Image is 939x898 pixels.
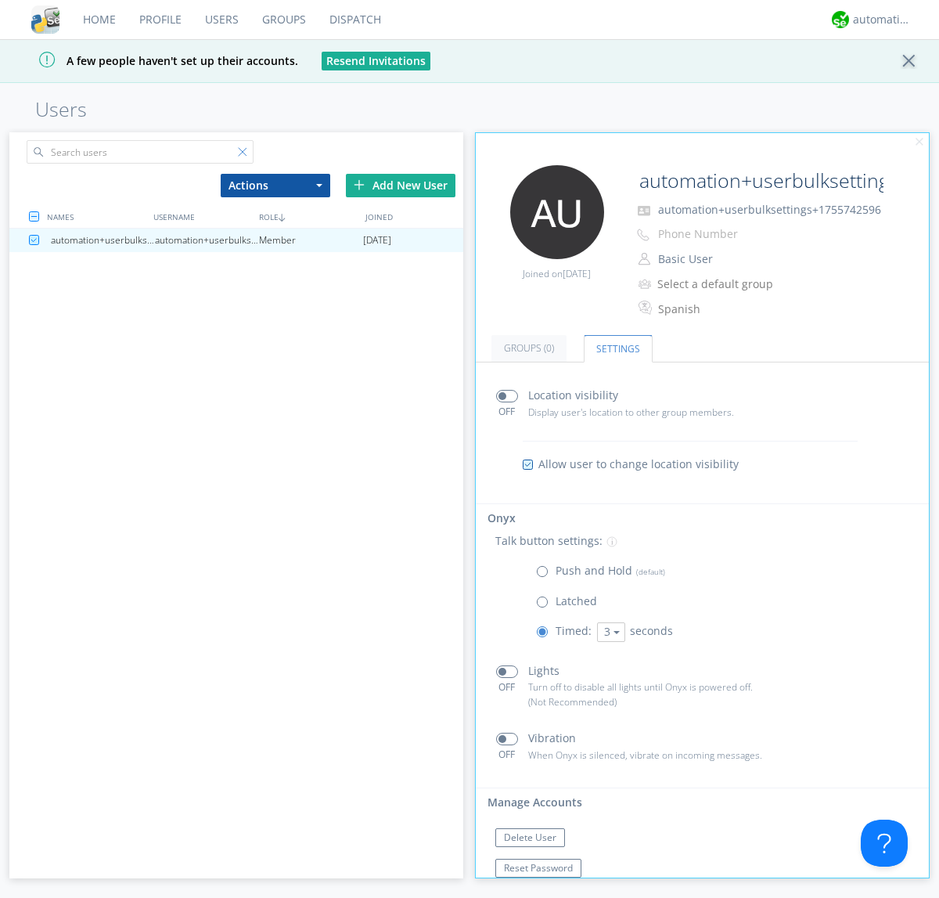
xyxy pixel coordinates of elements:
a: Settings [584,334,653,362]
img: phone-outline.svg [637,229,649,241]
img: plus.svg [354,179,365,190]
button: Resend Invitations [322,52,430,70]
div: automation+userbulksettings+1755742596 [51,229,155,252]
a: automation+userbulksettings+1755742596automation+userbulksettings+1755742596Member[DATE] [9,229,463,252]
img: person-outline.svg [639,253,650,265]
input: Name [633,165,886,197]
div: automation+userbulksettings+1755742596 [155,229,259,252]
span: (default) [632,566,665,577]
button: 3 [597,622,625,642]
span: A few people haven't set up their accounts. [12,53,298,68]
span: [DATE] [563,267,591,280]
div: Add New User [346,174,455,197]
div: OFF [489,748,524,761]
div: Spanish [658,301,789,317]
iframe: Toggle Customer Support [861,820,908,867]
img: cancel.svg [914,137,925,148]
span: automation+userbulksettings+1755742596 [658,202,881,217]
input: Search users [27,140,254,164]
button: Basic User [653,248,809,270]
div: ROLE [255,205,361,228]
div: OFF [489,680,524,694]
p: Display user's location to other group members. [528,405,788,420]
span: [DATE] [363,229,391,252]
p: Push and Hold [556,562,665,579]
img: icon-alert-users-thin-outline.svg [639,273,653,294]
div: JOINED [362,205,467,228]
p: Vibration [528,730,576,747]
img: d2d01cd9b4174d08988066c6d424eccd [832,11,849,28]
div: Member [259,229,363,252]
div: OFF [489,405,524,418]
a: Groups (0) [491,334,567,362]
span: Joined on [523,267,591,280]
p: Timed: [556,622,592,640]
span: seconds [630,623,673,638]
p: Lights [528,662,559,680]
p: (Not Recommended) [528,694,788,709]
p: Location visibility [528,387,618,404]
span: Allow user to change location visibility [538,456,739,472]
div: Select a default group [657,276,788,292]
button: Actions [221,174,330,197]
button: Reset Password [495,859,581,878]
div: NAMES [43,205,149,228]
div: USERNAME [149,205,255,228]
img: cddb5a64eb264b2086981ab96f4c1ba7 [31,5,59,34]
img: In groups with Translation enabled, this user's messages will be automatically translated to and ... [639,298,654,317]
p: When Onyx is silenced, vibrate on incoming messages. [528,748,788,763]
p: Turn off to disable all lights until Onyx is powered off. [528,680,788,694]
div: automation+atlas [853,12,912,27]
p: Talk button settings: [495,532,603,550]
button: Delete User [495,828,565,847]
img: 373638.png [510,165,604,259]
p: Latched [556,593,597,610]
